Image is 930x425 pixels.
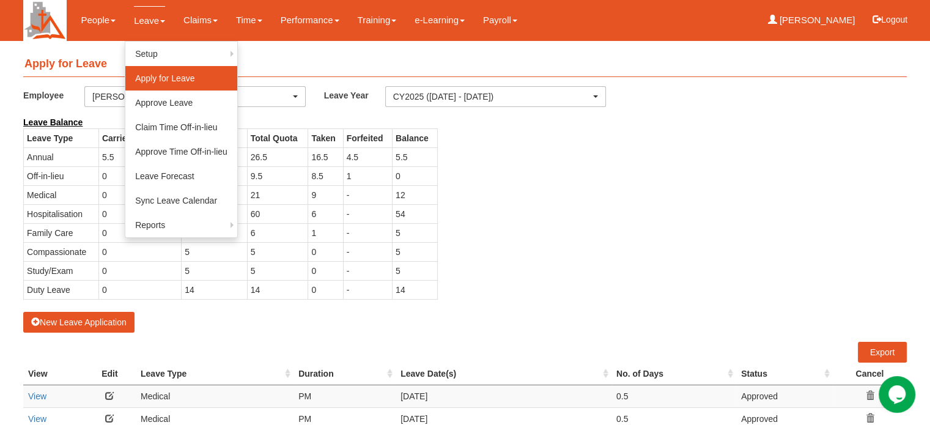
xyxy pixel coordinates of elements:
[247,280,308,299] td: 14
[736,385,833,407] td: Approved
[125,91,237,115] a: Approve Leave
[308,280,343,299] td: 0
[396,385,611,407] td: [DATE]
[343,223,392,242] td: -
[236,6,262,34] a: Time
[125,115,237,139] a: Claim Time Off-in-lieu
[182,280,248,299] td: 14
[308,128,343,147] th: Taken
[24,242,99,261] td: Compassionate
[24,261,99,280] td: Study/Exam
[98,223,181,242] td: 0
[308,166,343,185] td: 8.5
[247,223,308,242] td: 6
[81,6,116,34] a: People
[23,117,83,127] b: Leave Balance
[98,147,181,166] td: 5.5
[84,363,136,385] th: Edit
[393,223,437,242] td: 5
[98,128,181,147] th: Carried Forward
[308,242,343,261] td: 0
[308,261,343,280] td: 0
[393,280,437,299] td: 14
[308,185,343,204] td: 9
[343,204,392,223] td: -
[23,86,84,104] label: Employee
[343,147,392,166] td: 4.5
[24,166,99,185] td: Off-in-lieu
[98,261,181,280] td: 0
[393,204,437,223] td: 54
[308,223,343,242] td: 1
[343,242,392,261] td: -
[125,188,237,213] a: Sync Leave Calendar
[293,385,396,407] td: PM
[136,363,293,385] th: Leave Type : activate to sort column ascending
[247,204,308,223] td: 60
[24,280,99,299] td: Duty Leave
[393,261,437,280] td: 5
[24,185,99,204] td: Medical
[183,6,218,34] a: Claims
[125,42,237,66] a: Setup
[393,185,437,204] td: 12
[24,128,99,147] th: Leave Type
[23,363,84,385] th: View
[247,261,308,280] td: 5
[864,5,916,34] button: Logout
[24,147,99,166] td: Annual
[98,204,181,223] td: 0
[247,147,308,166] td: 26.5
[247,166,308,185] td: 9.5
[393,166,437,185] td: 0
[28,391,46,401] a: View
[84,86,306,107] button: [PERSON_NAME]
[611,385,736,407] td: 0.5
[247,128,308,147] th: Total Quota
[343,280,392,299] td: -
[768,6,855,34] a: [PERSON_NAME]
[23,52,907,77] h4: Apply for Leave
[125,139,237,164] a: Approve Time Off-in-lieu
[396,363,611,385] th: Leave Date(s) : activate to sort column ascending
[343,128,392,147] th: Forfeited
[182,242,248,261] td: 5
[343,261,392,280] td: -
[98,280,181,299] td: 0
[98,166,181,185] td: 0
[125,213,237,237] a: Reports
[879,376,918,413] iframe: chat widget
[393,128,437,147] th: Balance
[324,86,385,104] label: Leave Year
[343,185,392,204] td: -
[393,242,437,261] td: 5
[247,242,308,261] td: 5
[92,91,290,103] div: [PERSON_NAME]
[98,242,181,261] td: 0
[281,6,339,34] a: Performance
[358,6,397,34] a: Training
[343,166,392,185] td: 1
[28,414,46,424] a: View
[134,6,165,35] a: Leave
[24,223,99,242] td: Family Care
[24,204,99,223] td: Hospitalisation
[393,147,437,166] td: 5.5
[293,363,396,385] th: Duration : activate to sort column ascending
[247,185,308,204] td: 21
[393,91,591,103] div: CY2025 ([DATE] - [DATE])
[415,6,465,34] a: e-Learning
[182,261,248,280] td: 5
[136,385,293,407] td: Medical
[833,363,907,385] th: Cancel
[308,147,343,166] td: 16.5
[98,185,181,204] td: 0
[611,363,736,385] th: No. of Days : activate to sort column ascending
[483,6,517,34] a: Payroll
[125,164,237,188] a: Leave Forecast
[23,312,135,333] button: New Leave Application
[385,86,607,107] button: CY2025 ([DATE] - [DATE])
[308,204,343,223] td: 6
[125,66,237,91] a: Apply for Leave
[858,342,907,363] a: Export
